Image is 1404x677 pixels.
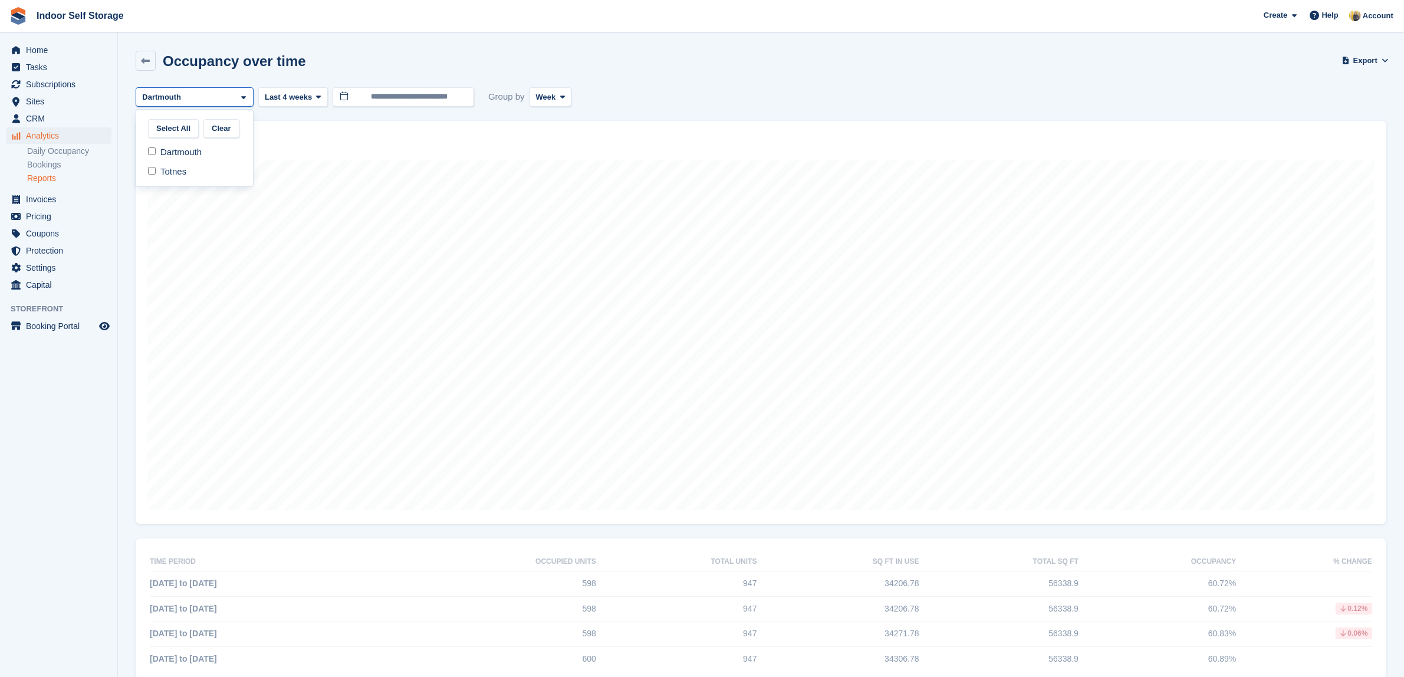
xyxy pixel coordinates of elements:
span: Settings [26,259,97,276]
span: Create [1264,9,1287,21]
span: Invoices [26,191,97,208]
span: Coupons [26,225,97,242]
a: Indoor Self Storage [32,6,129,25]
span: Export [1353,55,1377,67]
span: Subscriptions [26,76,97,93]
span: Tasks [26,59,97,75]
a: menu [6,208,111,225]
span: Account [1363,10,1393,22]
a: menu [6,59,111,75]
a: menu [6,42,111,58]
a: Reports [27,173,111,184]
span: Protection [26,242,97,259]
span: Help [1322,9,1339,21]
a: menu [6,277,111,293]
span: Storefront [11,303,117,315]
span: Booking Portal [26,318,97,334]
button: Export [1344,51,1387,70]
h2: Occupancy over time [163,53,306,69]
a: Preview store [97,319,111,333]
span: Capital [26,277,97,293]
span: Analytics [26,127,97,144]
span: Pricing [26,208,97,225]
span: Home [26,42,97,58]
a: Daily Occupancy [27,146,111,157]
a: menu [6,242,111,259]
a: menu [6,259,111,276]
img: Jo Moon [1349,9,1361,21]
a: menu [6,127,111,144]
a: Bookings [27,159,111,170]
img: stora-icon-8386f47178a22dfd0bd8f6a31ec36ba5ce8667c1dd55bd0f319d3a0aa187defe.svg [9,7,27,25]
a: menu [6,110,111,127]
a: menu [6,93,111,110]
a: menu [6,191,111,208]
a: menu [6,76,111,93]
a: menu [6,225,111,242]
span: Sites [26,93,97,110]
a: menu [6,318,111,334]
span: CRM [26,110,97,127]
